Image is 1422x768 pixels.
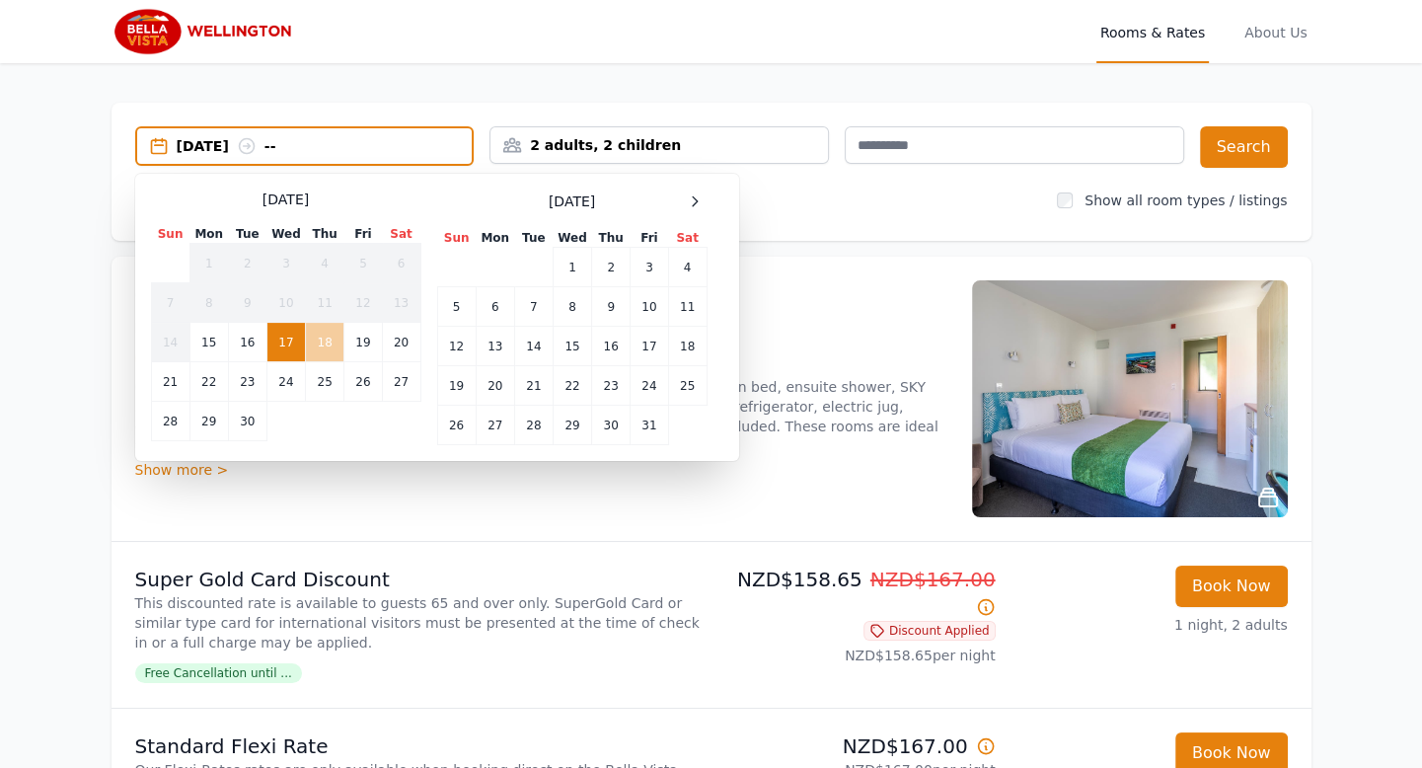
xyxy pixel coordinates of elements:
[514,406,553,445] td: 28
[437,366,476,406] td: 19
[668,248,707,287] td: 4
[151,225,189,244] th: Sun
[151,323,189,362] td: 14
[476,366,514,406] td: 20
[437,287,476,327] td: 5
[306,283,344,323] td: 11
[553,366,591,406] td: 22
[514,287,553,327] td: 7
[719,646,996,665] p: NZD$158.65 per night
[306,244,344,283] td: 4
[306,323,344,362] td: 18
[228,225,266,244] th: Tue
[1175,566,1288,607] button: Book Now
[228,283,266,323] td: 9
[668,366,707,406] td: 25
[863,621,996,641] span: Discount Applied
[266,244,305,283] td: 3
[262,190,309,209] span: [DATE]
[668,287,707,327] td: 11
[266,283,305,323] td: 10
[382,283,420,323] td: 13
[719,566,996,621] p: NZD$158.65
[151,283,189,323] td: 7
[228,402,266,441] td: 30
[382,362,420,402] td: 27
[476,327,514,366] td: 13
[592,327,631,366] td: 16
[476,287,514,327] td: 6
[151,402,189,441] td: 28
[514,366,553,406] td: 21
[631,287,668,327] td: 10
[306,362,344,402] td: 25
[870,568,996,591] span: NZD$167.00
[135,460,948,480] div: Show more >
[549,192,595,211] span: [DATE]
[189,283,228,323] td: 8
[382,323,420,362] td: 20
[266,362,305,402] td: 24
[631,327,668,366] td: 17
[135,663,302,683] span: Free Cancellation until ...
[189,225,228,244] th: Mon
[476,229,514,248] th: Mon
[490,135,828,155] div: 2 adults, 2 children
[514,229,553,248] th: Tue
[135,566,704,593] p: Super Gold Card Discount
[592,229,631,248] th: Thu
[476,406,514,445] td: 27
[437,406,476,445] td: 26
[151,362,189,402] td: 21
[668,229,707,248] th: Sat
[306,225,344,244] th: Thu
[592,287,631,327] td: 9
[189,402,228,441] td: 29
[344,283,382,323] td: 12
[189,362,228,402] td: 22
[1200,126,1288,168] button: Search
[189,323,228,362] td: 15
[177,136,473,156] div: [DATE] --
[228,323,266,362] td: 16
[631,406,668,445] td: 31
[1011,615,1288,635] p: 1 night, 2 adults
[631,366,668,406] td: 24
[382,244,420,283] td: 6
[592,366,631,406] td: 23
[592,406,631,445] td: 30
[266,323,305,362] td: 17
[631,248,668,287] td: 3
[344,225,382,244] th: Fri
[344,323,382,362] td: 19
[437,327,476,366] td: 12
[514,327,553,366] td: 14
[344,362,382,402] td: 26
[437,229,476,248] th: Sun
[553,406,591,445] td: 29
[135,593,704,653] p: This discounted rate is available to guests 65 and over only. SuperGold Card or similar type card...
[266,225,305,244] th: Wed
[553,287,591,327] td: 8
[631,229,668,248] th: Fri
[344,244,382,283] td: 5
[668,327,707,366] td: 18
[719,732,996,760] p: NZD$167.00
[1085,192,1287,208] label: Show all room types / listings
[382,225,420,244] th: Sat
[592,248,631,287] td: 2
[189,244,228,283] td: 1
[228,244,266,283] td: 2
[553,327,591,366] td: 15
[135,732,704,760] p: Standard Flexi Rate
[553,248,591,287] td: 1
[553,229,591,248] th: Wed
[228,362,266,402] td: 23
[112,8,301,55] img: Bella Vista Wellington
